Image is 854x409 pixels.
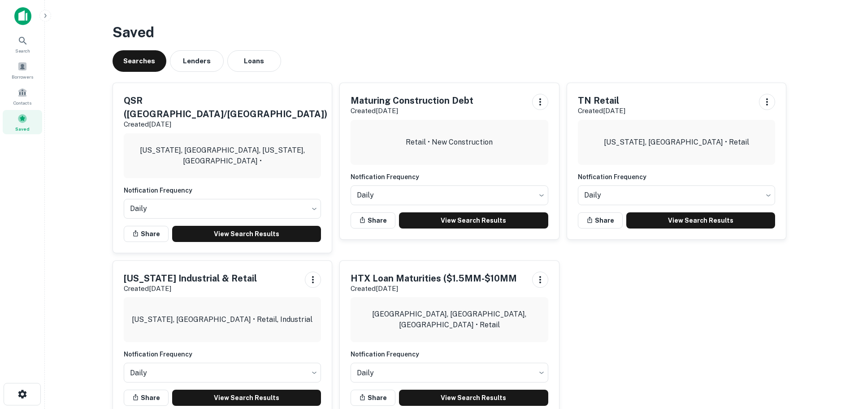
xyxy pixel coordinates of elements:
h6: Notfication Frequency [578,172,776,182]
h3: Saved [113,22,787,43]
p: [GEOGRAPHIC_DATA], [GEOGRAPHIC_DATA], [GEOGRAPHIC_DATA] • Retail [358,309,541,330]
button: Share [124,390,169,406]
button: Share [351,212,395,229]
button: Share [124,226,169,242]
p: Created [DATE] [351,106,473,116]
p: Created [DATE] [124,283,257,294]
a: View Search Results [626,212,776,229]
p: [US_STATE], [GEOGRAPHIC_DATA] • Retail [604,137,749,148]
h5: TN Retail [578,94,625,107]
div: Without label [351,183,548,208]
button: Share [578,212,623,229]
button: Loans [227,50,281,72]
a: Search [3,32,42,56]
div: Without label [351,360,548,385]
button: Lenders [170,50,224,72]
p: Created [DATE] [124,119,327,130]
div: Without label [124,360,321,385]
div: Without label [124,196,321,221]
p: Retail • New Construction [406,137,493,148]
h5: QSR ([GEOGRAPHIC_DATA]/[GEOGRAPHIC_DATA]) [124,94,327,121]
h6: Notfication Frequency [124,349,321,359]
p: [US_STATE], [GEOGRAPHIC_DATA], [US_STATE], [GEOGRAPHIC_DATA] • [131,145,314,167]
h5: Maturing Construction Debt [351,94,473,107]
p: Created [DATE] [578,106,625,116]
a: View Search Results [172,390,321,406]
p: Created [DATE] [351,283,517,294]
span: Search [15,47,30,54]
a: Saved [3,110,42,134]
h5: [US_STATE] Industrial & Retail [124,272,257,285]
h6: Notfication Frequency [124,185,321,195]
button: Searches [113,50,166,72]
span: Saved [15,125,30,132]
a: View Search Results [399,212,548,229]
h6: Notfication Frequency [351,172,548,182]
a: Contacts [3,84,42,108]
button: Share [351,390,395,406]
a: View Search Results [172,226,321,242]
a: Borrowers [3,58,42,82]
span: Contacts [13,99,31,106]
span: Borrowers [12,73,33,80]
a: View Search Results [399,390,548,406]
h6: Notfication Frequency [351,349,548,359]
img: capitalize-icon.png [14,7,31,25]
div: Without label [578,183,776,208]
p: [US_STATE], [GEOGRAPHIC_DATA] • Retail, Industrial [132,314,312,325]
h5: HTX Loan Maturities ($1.5MM-$10MM [351,272,517,285]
